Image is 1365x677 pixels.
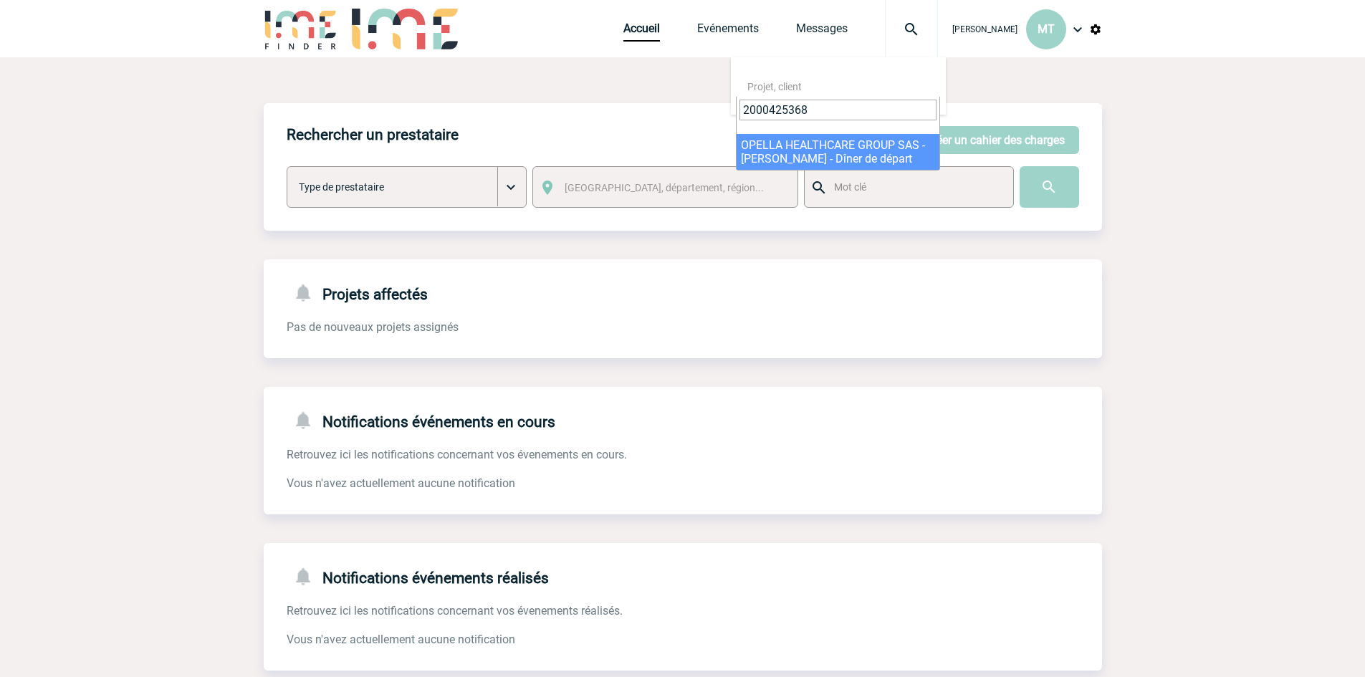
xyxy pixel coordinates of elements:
span: [GEOGRAPHIC_DATA], département, région... [565,182,764,193]
a: Evénements [697,21,759,42]
img: notifications-24-px-g.png [292,282,322,303]
span: Projet, client [747,81,802,92]
img: notifications-24-px-g.png [292,410,322,431]
span: Pas de nouveaux projets assignés [287,320,459,334]
a: Messages [796,21,848,42]
span: MT [1038,22,1055,36]
h4: Notifications événements réalisés [287,566,549,587]
h4: Rechercher un prestataire [287,126,459,143]
h4: Notifications événements en cours [287,410,555,431]
a: Accueil [623,21,660,42]
input: Mot clé [830,178,1000,196]
span: [PERSON_NAME] [952,24,1017,34]
input: Submit [1020,166,1079,208]
span: Retrouvez ici les notifications concernant vos évenements en cours. [287,448,627,461]
img: IME-Finder [264,9,338,49]
span: Retrouvez ici les notifications concernant vos évenements réalisés. [287,604,623,618]
h4: Projets affectés [287,282,428,303]
span: Vous n'avez actuellement aucune notification [287,633,515,646]
img: notifications-24-px-g.png [292,566,322,587]
li: OPELLA HEALTHCARE GROUP SAS - [PERSON_NAME] - Dîner de départ [737,134,939,170]
span: Vous n'avez actuellement aucune notification [287,476,515,490]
